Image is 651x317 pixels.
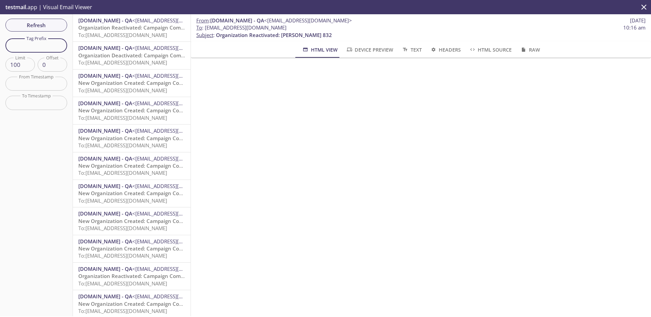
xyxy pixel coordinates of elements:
span: To [196,24,202,31]
span: To: [EMAIL_ADDRESS][DOMAIN_NAME] [78,114,167,121]
span: To: [EMAIL_ADDRESS][DOMAIN_NAME] [78,32,167,38]
span: : [196,17,352,24]
span: 10:16 am [623,24,646,31]
span: <[EMAIL_ADDRESS][DOMAIN_NAME]> [132,17,220,24]
span: : [EMAIL_ADDRESS][DOMAIN_NAME] [196,24,287,31]
span: <[EMAIL_ADDRESS][DOMAIN_NAME]> [264,17,352,24]
div: [DOMAIN_NAME] - QA<[EMAIL_ADDRESS][DOMAIN_NAME]>New Organization Created: Campaign Composer Integ... [73,207,191,235]
span: Organization Reactivated: Campaign Composer Integration Test-1.20250917.13 [78,24,273,31]
span: Headers [430,45,461,54]
span: <[EMAIL_ADDRESS][DOMAIN_NAME]> [132,210,220,217]
span: Text [401,45,421,54]
span: [DOMAIN_NAME] - QA [78,72,132,79]
span: Refresh [11,21,62,30]
span: [DOMAIN_NAME] - QA [78,210,132,217]
span: <[EMAIL_ADDRESS][DOMAIN_NAME]> [132,44,220,51]
span: HTML View [302,45,337,54]
span: Organization Reactivated: Campaign Composer Integration Test-1.20250917.10 [78,273,273,279]
span: [DOMAIN_NAME] - QA [78,238,132,245]
span: To: [EMAIL_ADDRESS][DOMAIN_NAME] [78,280,167,287]
div: [DOMAIN_NAME] - QA<[EMAIL_ADDRESS][DOMAIN_NAME]>New Organization Created: Campaign Composer Integ... [73,70,191,97]
span: New Organization Created: Campaign Composer Integration Test-1.20250917.13 [78,245,276,252]
span: Device Preview [346,45,393,54]
div: [DOMAIN_NAME] - QA<[EMAIL_ADDRESS][DOMAIN_NAME]>New Organization Created: Campaign Composer Integ... [73,97,191,124]
span: To: [EMAIL_ADDRESS][DOMAIN_NAME] [78,252,167,259]
span: New Organization Created: Campaign Composer Integration Test-1.20250917.10 [78,300,276,307]
span: <[EMAIL_ADDRESS][DOMAIN_NAME]> [132,265,220,272]
p: : [196,24,646,39]
span: <[EMAIL_ADDRESS][DOMAIN_NAME]> [132,183,220,189]
span: To: [EMAIL_ADDRESS][DOMAIN_NAME] [78,197,167,204]
span: <[EMAIL_ADDRESS][DOMAIN_NAME]> [132,100,220,107]
span: Organization Deactivated: Campaign Composer Integration Test-1.20250917.13 [78,52,273,59]
span: To: [EMAIL_ADDRESS][DOMAIN_NAME] [78,307,167,314]
span: To: [EMAIL_ADDRESS][DOMAIN_NAME] [78,142,167,149]
span: To: [EMAIL_ADDRESS][DOMAIN_NAME] [78,225,167,231]
span: [DOMAIN_NAME] - QA [78,183,132,189]
span: [DOMAIN_NAME] - QA [210,17,264,24]
span: Organization Reactivated: [PERSON_NAME] 832 [216,32,332,38]
span: To: [EMAIL_ADDRESS][DOMAIN_NAME] [78,87,167,94]
span: New Organization Created: Campaign Composer Integration Test-1.20250917.13 [78,218,276,224]
div: [DOMAIN_NAME] - QA<[EMAIL_ADDRESS][DOMAIN_NAME]>Organization Deactivated: Campaign Composer Integ... [73,42,191,69]
span: New Organization Created: Campaign Composer Integration Test-1.20250917.13 [78,79,276,86]
span: [DOMAIN_NAME] - QA [78,265,132,272]
span: HTML Source [469,45,512,54]
span: [DOMAIN_NAME] - QA [78,293,132,300]
span: [DOMAIN_NAME] - QA [78,100,132,107]
button: Refresh [5,19,67,32]
span: <[EMAIL_ADDRESS][DOMAIN_NAME]> [132,72,220,79]
span: New Organization Created: Campaign Composer Integration Test-1.20250917.13 [78,107,276,114]
span: New Organization Created: Campaign Composer Integration Test-1.20250917.13 [78,135,276,142]
span: [DOMAIN_NAME] - QA [78,17,132,24]
span: To: [EMAIL_ADDRESS][DOMAIN_NAME] [78,59,167,66]
span: [DOMAIN_NAME] - QA [78,155,132,162]
span: New Organization Created: Campaign Composer Integration Test-1.20250917.13 [78,190,276,197]
span: New Organization Created: Campaign Composer Integration Test-1.20250917.13 [78,162,276,169]
span: From [196,17,209,24]
div: [DOMAIN_NAME] - QA<[EMAIL_ADDRESS][DOMAIN_NAME]>New Organization Created: Campaign Composer Integ... [73,152,191,180]
span: To: [EMAIL_ADDRESS][DOMAIN_NAME] [78,169,167,176]
span: [DOMAIN_NAME] - QA [78,44,132,51]
span: [DATE] [630,17,646,24]
span: <[EMAIL_ADDRESS][DOMAIN_NAME]> [132,293,220,300]
span: <[EMAIL_ADDRESS][DOMAIN_NAME]> [132,127,220,134]
span: <[EMAIL_ADDRESS][DOMAIN_NAME]> [132,238,220,245]
div: [DOMAIN_NAME] - QA<[EMAIL_ADDRESS][DOMAIN_NAME]>Organization Reactivated: Campaign Composer Integ... [73,14,191,41]
span: [DOMAIN_NAME] - QA [78,127,132,134]
div: [DOMAIN_NAME] - QA<[EMAIL_ADDRESS][DOMAIN_NAME]>New Organization Created: Campaign Composer Integ... [73,125,191,152]
div: [DOMAIN_NAME] - QA<[EMAIL_ADDRESS][DOMAIN_NAME]>Organization Reactivated: Campaign Composer Integ... [73,263,191,290]
div: [DOMAIN_NAME] - QA<[EMAIL_ADDRESS][DOMAIN_NAME]>New Organization Created: Campaign Composer Integ... [73,235,191,262]
span: <[EMAIL_ADDRESS][DOMAIN_NAME]> [132,155,220,162]
span: Raw [520,45,540,54]
span: testmail [5,3,26,11]
span: Subject [196,32,213,38]
div: [DOMAIN_NAME] - QA<[EMAIL_ADDRESS][DOMAIN_NAME]>New Organization Created: Campaign Composer Integ... [73,180,191,207]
